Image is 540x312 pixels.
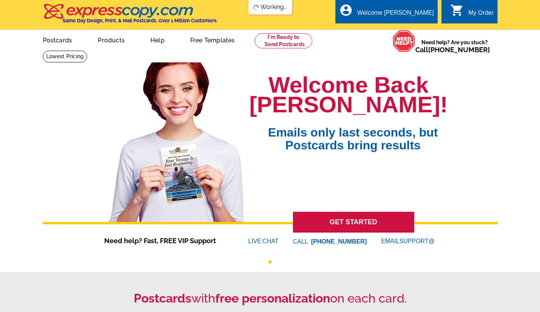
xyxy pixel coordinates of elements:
span: Call [415,46,490,54]
strong: free personalization [215,291,330,305]
a: Help [138,31,177,48]
strong: Postcards [134,291,191,305]
font: SUPPORT@ [399,237,436,246]
a: Free Templates [178,31,247,48]
a: Postcards [31,31,85,48]
a: [PHONE_NUMBER] [428,46,490,54]
button: 1 of 1 [268,260,272,264]
img: loading... [253,5,259,11]
i: account_circle [339,3,353,17]
font: LIVE [248,237,263,246]
img: welcome-back-logged-in.png [104,56,249,222]
a: Same Day Design, Print, & Mail Postcards. Over 1 Million Customers. [43,9,218,23]
div: My Order [468,9,494,20]
a: GET STARTED [293,212,414,233]
h1: Welcome Back [PERSON_NAME]! [249,75,448,115]
span: Need help? Are you stuck? [415,39,494,54]
a: Products [86,31,137,48]
h2: with on each card. [43,291,498,306]
span: Need help? Fast, FREE VIP Support [104,236,225,246]
a: shopping_cart My Order [450,8,494,18]
i: shopping_cart [450,3,464,17]
img: help [393,30,415,52]
span: Emails only last seconds, but Postcards bring results [258,115,448,152]
div: Welcome [PERSON_NAME] [357,9,434,20]
h4: Same Day Design, Print, & Mail Postcards. Over 1 Million Customers. [63,18,218,23]
a: LIVECHAT [248,238,279,244]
